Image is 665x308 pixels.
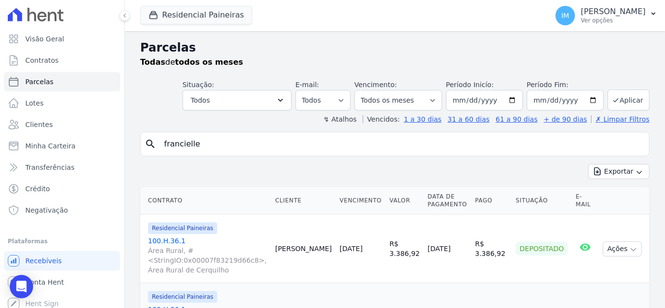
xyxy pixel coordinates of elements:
a: Crédito [4,179,120,199]
span: Contratos [25,55,58,65]
span: Parcelas [25,77,54,87]
h2: Parcelas [140,39,649,56]
a: Minha Carteira [4,136,120,156]
a: Clientes [4,115,120,134]
span: Residencial Paineiras [148,222,217,234]
td: [PERSON_NAME] [271,215,335,283]
label: Vencimento: [354,81,397,89]
a: Visão Geral [4,29,120,49]
span: IM [561,12,569,19]
div: Open Intercom Messenger [10,275,33,298]
td: R$ 3.386,92 [471,215,512,283]
label: Vencidos: [363,115,400,123]
a: Lotes [4,93,120,113]
th: Cliente [271,187,335,215]
span: Visão Geral [25,34,64,44]
a: 100.H.36.1Área Rural, #<StringIO:0x00007f83219d66c8>, Área Rural de Cerquilho [148,236,267,275]
label: Período Fim: [527,80,604,90]
p: [PERSON_NAME] [581,7,646,17]
span: Recebíveis [25,256,62,266]
button: IM [PERSON_NAME] Ver opções [548,2,665,29]
label: Período Inicío: [446,81,494,89]
a: Recebíveis [4,251,120,271]
td: [DATE] [424,215,471,283]
a: Conta Hent [4,272,120,292]
button: Aplicar [608,90,649,110]
a: ✗ Limpar Filtros [591,115,649,123]
a: Parcelas [4,72,120,91]
p: Ver opções [581,17,646,24]
span: Transferências [25,163,74,172]
a: Contratos [4,51,120,70]
div: Depositado [516,242,568,255]
a: + de 90 dias [544,115,587,123]
span: Área Rural, #<StringIO:0x00007f83219d66c8>, Área Rural de Cerquilho [148,246,267,275]
th: E-mail [572,187,599,215]
td: R$ 3.386,92 [386,215,424,283]
label: E-mail: [296,81,319,89]
button: Ações [603,241,642,256]
span: Clientes [25,120,53,129]
i: search [145,138,156,150]
span: Lotes [25,98,44,108]
span: Negativação [25,205,68,215]
th: Pago [471,187,512,215]
input: Buscar por nome do lote ou do cliente [158,134,645,154]
strong: todos os meses [175,57,243,67]
strong: Todas [140,57,166,67]
th: Situação [512,187,572,215]
a: [DATE] [340,245,363,253]
span: Residencial Paineiras [148,291,217,303]
span: Todos [191,94,210,106]
p: de [140,56,243,68]
button: Todos [183,90,292,110]
th: Contrato [140,187,271,215]
label: ↯ Atalhos [323,115,356,123]
div: Plataformas [8,236,116,247]
span: Crédito [25,184,50,194]
span: Minha Carteira [25,141,75,151]
a: Negativação [4,200,120,220]
a: 31 a 60 dias [447,115,489,123]
label: Situação: [183,81,214,89]
button: Exportar [588,164,649,179]
th: Data de Pagamento [424,187,471,215]
a: Transferências [4,158,120,177]
th: Vencimento [336,187,386,215]
span: Conta Hent [25,277,64,287]
th: Valor [386,187,424,215]
a: 61 a 90 dias [496,115,537,123]
button: Residencial Paineiras [140,6,252,24]
a: 1 a 30 dias [404,115,442,123]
